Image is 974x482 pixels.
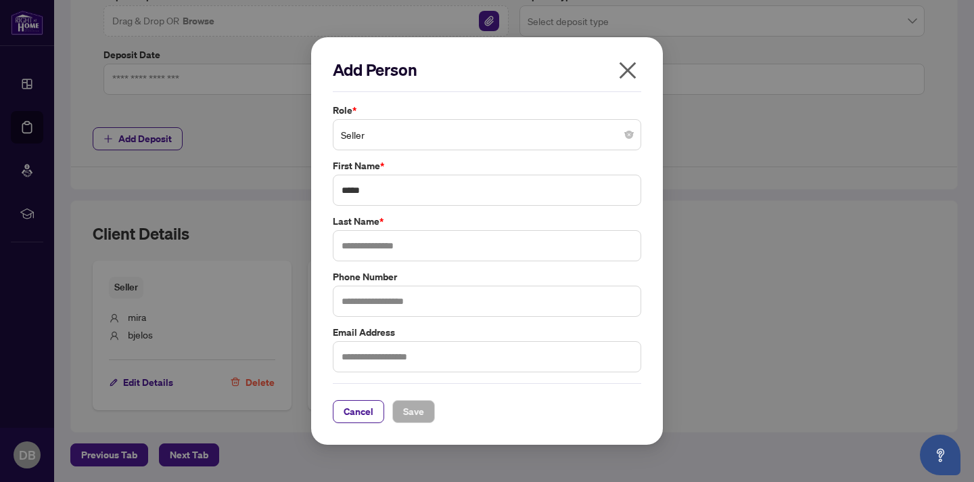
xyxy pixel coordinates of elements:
label: Last Name [333,214,641,229]
span: close [617,60,639,81]
button: Save [392,400,435,423]
label: Email Address [333,325,641,340]
button: Open asap [920,435,960,475]
label: Phone Number [333,269,641,284]
h2: Add Person [333,59,641,81]
label: Role [333,103,641,118]
span: close-circle [625,131,633,139]
label: First Name [333,158,641,173]
span: Seller [341,122,633,148]
span: Cancel [344,401,373,422]
button: Cancel [333,400,384,423]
